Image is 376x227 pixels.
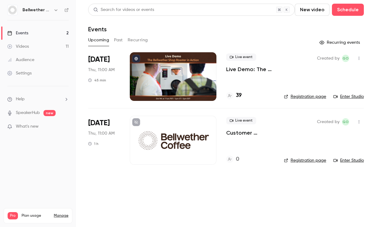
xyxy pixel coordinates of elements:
[93,7,154,13] div: Search for videos or events
[226,53,256,61] span: Live event
[284,157,326,163] a: Registration page
[226,129,274,136] a: Customer Spotlight
[7,57,34,63] div: Audience
[16,110,40,116] a: SpeakerHub
[236,91,242,100] h4: 39
[317,55,340,62] span: Created by
[226,91,242,100] a: 39
[7,30,28,36] div: Events
[343,55,349,62] span: GO
[88,26,107,33] h1: Events
[333,94,364,100] a: Enter Studio
[333,157,364,163] a: Enter Studio
[226,155,239,163] a: 0
[343,118,349,126] span: GO
[16,123,39,130] span: What's new
[88,141,98,146] div: 1 h
[7,43,29,50] div: Videos
[88,118,110,128] span: [DATE]
[88,35,109,45] button: Upcoming
[88,78,106,83] div: 45 min
[16,96,25,102] span: Help
[128,35,148,45] button: Recurring
[7,70,32,76] div: Settings
[7,96,69,102] li: help-dropdown-opener
[295,4,329,16] button: New video
[61,124,69,129] iframe: Noticeable Trigger
[114,35,123,45] button: Past
[88,55,110,64] span: [DATE]
[317,38,364,47] button: Recurring events
[226,66,274,73] a: Live Demo: The Bellwether Shop Roaster in Action
[317,118,340,126] span: Created by
[43,110,56,116] span: new
[88,52,120,101] div: Oct 9 Thu, 11:00 AM (America/Los Angeles)
[22,213,50,218] span: Plan usage
[8,212,18,219] span: Pro
[54,213,68,218] a: Manage
[332,4,364,16] button: Schedule
[8,5,17,15] img: Bellwether Coffee
[88,67,115,73] span: Thu, 11:00 AM
[88,116,120,164] div: Oct 23 Thu, 11:00 AM (America/Los Angeles)
[88,130,115,136] span: Thu, 11:00 AM
[226,117,256,124] span: Live event
[236,155,239,163] h4: 0
[342,118,349,126] span: Gabrielle Oliveira
[342,55,349,62] span: Gabrielle Oliveira
[284,94,326,100] a: Registration page
[22,7,51,13] h6: Bellwether Coffee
